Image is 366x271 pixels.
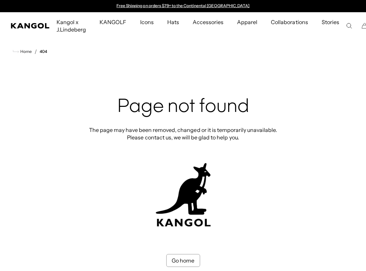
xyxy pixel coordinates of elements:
a: Hats [160,12,186,32]
a: Stories [315,12,346,39]
a: Kangol x J.Lindeberg [50,12,93,39]
a: Accessories [186,12,230,32]
div: Announcement [113,3,253,9]
a: Free Shipping on orders $79+ to the Continental [GEOGRAPHIC_DATA] [116,3,250,8]
span: Kangol x J.Lindeberg [57,12,86,39]
p: The page may have been removed, changed or it is temporarily unavailable. Please contact us, we w... [87,126,279,141]
span: Accessories [193,12,223,32]
a: 404 [40,49,47,54]
a: Icons [133,12,160,32]
span: KANGOLF [100,12,126,32]
span: Hats [167,12,179,32]
img: kangol-404-logo.jpg [154,163,212,227]
span: Apparel [237,12,257,32]
span: Icons [140,12,154,32]
span: Stories [322,12,339,39]
a: Home [13,49,32,55]
a: KANGOLF [93,12,133,32]
li: / [32,47,37,56]
a: Apparel [230,12,264,32]
slideshow-component: Announcement bar [113,3,253,9]
a: Kangol [11,23,50,28]
a: Collaborations [264,12,315,32]
a: Go home [166,254,200,267]
div: 1 of 2 [113,3,253,9]
summary: Search here [346,23,352,29]
span: Home [19,49,32,54]
span: Collaborations [271,12,308,32]
h2: Page not found [87,96,279,118]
